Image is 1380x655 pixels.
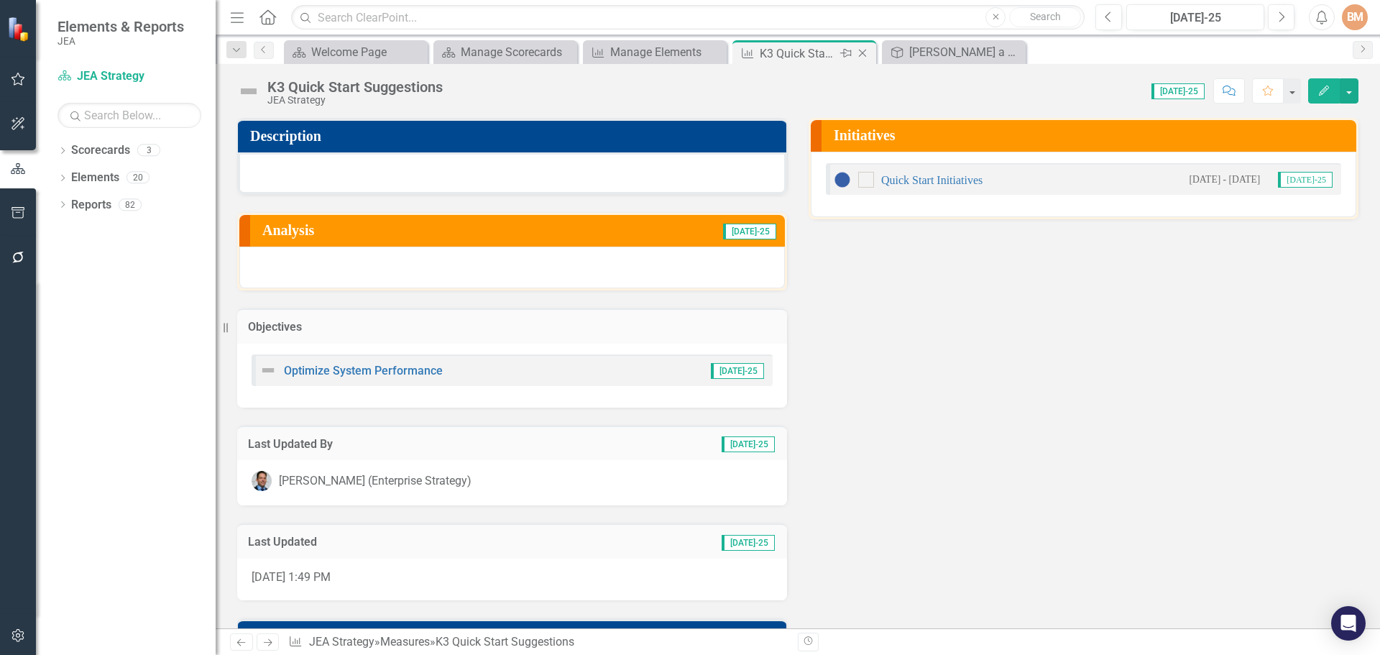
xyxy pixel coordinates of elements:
h3: Last Updated By [248,438,569,451]
input: Search ClearPoint... [291,5,1085,30]
div: 82 [119,198,142,211]
a: Quick Start Initiatives [881,174,983,186]
a: Reports [71,197,111,214]
span: [DATE]-25 [722,436,775,452]
div: [DATE] 1:49 PM [237,559,787,600]
div: K3 Quick Start Suggestions [436,635,574,649]
div: 20 [126,172,149,184]
a: Scorecards [71,142,130,159]
div: » » [288,634,787,651]
a: Manage Elements [586,43,723,61]
h3: Initiatives [834,127,1349,143]
div: Manage Elements [610,43,723,61]
input: Search Below... [57,103,201,128]
a: Optimize System Performance [284,364,443,377]
span: [DATE]-25 [1151,83,1205,99]
div: JEA Strategy [267,95,443,106]
h3: Objectives [248,321,776,334]
span: [DATE]-25 [722,535,775,551]
div: 3 [137,145,160,157]
a: Manage Scorecards [437,43,574,61]
small: JEA [57,35,184,47]
a: JEA Strategy [309,635,374,649]
a: [PERSON_NAME] a Culture of Trust and Collaboration [885,43,1022,61]
div: [PERSON_NAME] a Culture of Trust and Collaboration [909,43,1022,61]
div: K3 Quick Start Suggestions [267,79,443,95]
img: Christopher Barrett [252,471,272,491]
span: Elements & Reports [57,18,184,35]
a: Elements [71,170,119,186]
span: [DATE]-25 [1278,172,1333,188]
div: [PERSON_NAME] (Enterprise Strategy) [279,473,471,490]
img: Not Defined [237,80,260,103]
button: BM [1342,4,1368,30]
a: Welcome Page [287,43,424,61]
small: [DATE] - [DATE] [1189,173,1260,186]
h3: Owner [250,628,779,644]
div: Welcome Page [311,43,424,61]
span: Search [1030,11,1061,22]
img: On Hold [834,171,851,188]
span: [DATE]-25 [723,224,776,239]
a: JEA Strategy [57,68,201,85]
button: Search [1009,7,1081,27]
img: Not Defined [259,362,277,379]
div: Open Intercom Messenger [1331,606,1366,641]
h3: Last Updated [248,536,543,549]
img: ClearPoint Strategy [7,16,32,41]
span: [DATE]-25 [711,363,764,379]
h3: Description [250,128,779,144]
button: [DATE]-25 [1126,4,1264,30]
a: Measures [380,635,430,649]
h3: Analysis [262,222,513,238]
div: K3 Quick Start Suggestions [760,45,837,63]
div: Manage Scorecards [461,43,574,61]
div: [DATE]-25 [1131,9,1259,27]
